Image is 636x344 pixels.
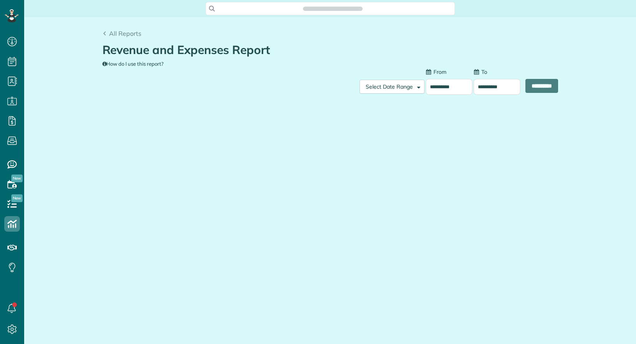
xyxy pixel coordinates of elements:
h1: Revenue and Expenses Report [102,44,552,56]
button: Select Date Range [359,80,425,94]
label: From [426,68,446,76]
label: To [474,68,487,76]
a: How do I use this report? [102,61,164,67]
span: Search ZenMaid… [311,5,355,12]
a: All Reports [102,29,142,38]
span: Select Date Range [366,83,413,90]
span: New [11,194,23,202]
span: All Reports [109,30,141,37]
span: New [11,175,23,182]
